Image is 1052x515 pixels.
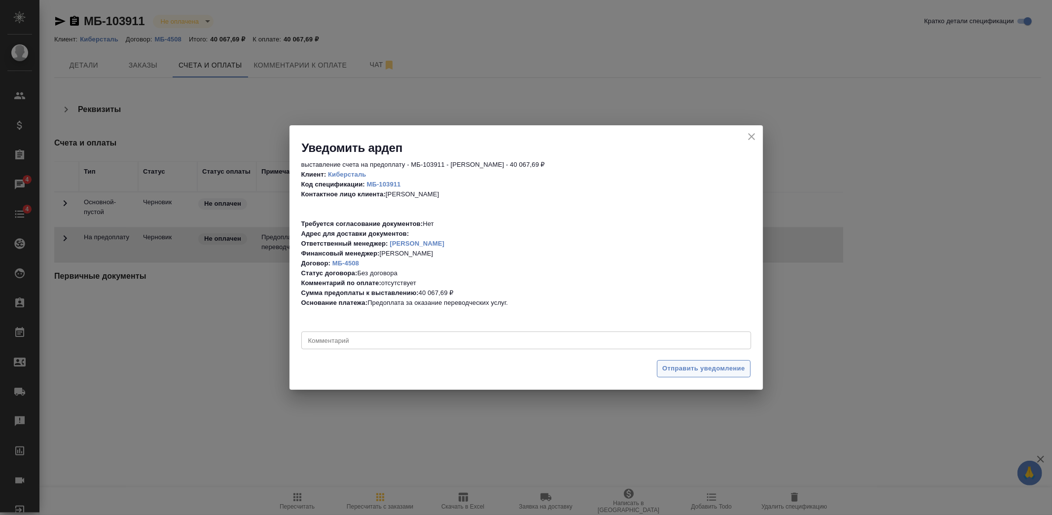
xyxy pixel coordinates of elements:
p: выставление счета на предоплату - МБ-103911 - [PERSON_NAME] - 40 067,69 ₽ [301,160,751,170]
b: Финансовый менеджер: [301,250,380,257]
h2: Уведомить ардеп [302,140,763,156]
b: Ответственный менеджер: [301,240,388,247]
b: Контактное лицо клиента: [301,190,386,198]
b: Договор: [301,259,331,267]
span: Отправить уведомление [662,363,745,374]
b: Код спецификации: [301,181,365,188]
b: Адрес для доставки документов: [301,230,409,237]
a: Киберсталь [328,171,366,178]
button: close [744,129,759,144]
a: [PERSON_NAME] [390,240,444,247]
a: МБ-103911 [367,181,401,188]
b: Статус договора: [301,269,358,277]
a: МБ-4508 [332,259,359,267]
b: Клиент: [301,171,326,178]
b: Основание платежа: [301,299,368,306]
b: Комментарий по оплате: [301,279,381,287]
p: [PERSON_NAME] Нет [PERSON_NAME] Без договора отсутствует 40 067,69 ₽ Предоплата за оказание перев... [301,170,751,308]
b: Требуется согласование документов: [301,220,423,227]
button: Отправить уведомление [657,360,751,377]
b: Сумма предоплаты к выставлению: [301,289,419,296]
